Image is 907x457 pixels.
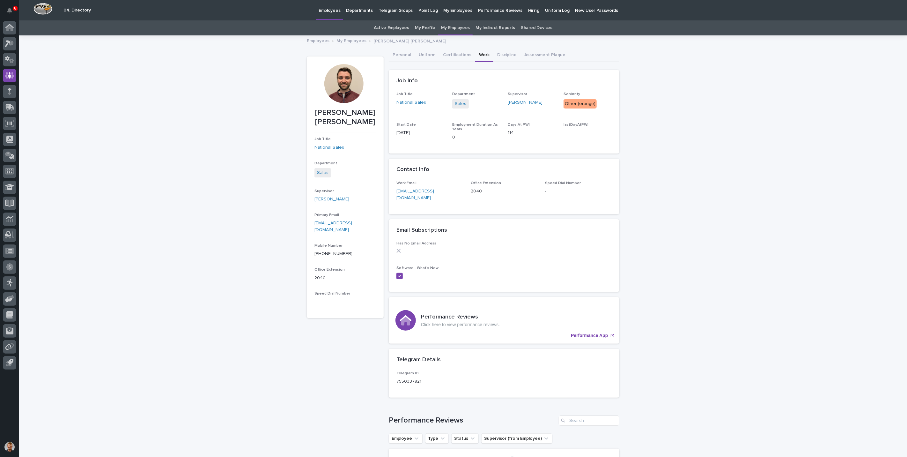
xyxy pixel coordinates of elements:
[421,314,500,321] h3: Performance Reviews
[455,101,466,107] a: Sales
[373,37,446,44] p: [PERSON_NAME] [PERSON_NAME]
[396,189,434,200] a: [EMAIL_ADDRESS][DOMAIN_NAME]
[421,322,500,327] p: Click here to view performance reviews.
[471,181,501,185] span: Office Extension
[508,130,556,136] p: 114
[559,416,619,426] input: Search
[3,440,16,454] button: users-avatar
[475,49,493,62] button: Work
[396,78,418,85] h2: Job Info
[314,137,331,141] span: Job Title
[396,266,439,270] span: Software - What's New
[314,251,352,256] a: [PHONE_NUMBER]
[396,92,413,96] span: Job Title
[314,161,337,165] span: Department
[314,144,344,151] a: National Sales
[396,371,419,375] span: Telegram ID
[451,433,479,444] button: Status
[452,123,498,131] span: Employment Duration As Years
[389,433,423,444] button: Employee
[396,378,421,385] p: 7550337821
[396,356,441,363] h2: Telegram Details
[564,123,588,127] span: lastDayAtPWI
[520,49,569,62] button: Assessment Plaque
[508,92,527,96] span: Supervisor
[521,20,552,35] a: Shared Devices
[3,4,16,17] button: Notifications
[314,196,349,203] a: [PERSON_NAME]
[452,134,500,141] p: 0
[63,8,91,13] h2: 04. Directory
[314,244,343,248] span: Mobile Number
[389,416,556,425] h1: Performance Reviews
[415,49,439,62] button: Uniform
[314,213,339,217] span: Primary Email
[396,166,429,173] h2: Contact Info
[374,20,409,35] a: Active Employees
[396,130,445,136] p: [DATE]
[389,297,619,344] a: Performance App
[314,268,345,272] span: Office Extension
[564,99,597,109] div: Other (orange)
[314,299,376,305] p: -
[314,221,352,232] a: [EMAIL_ADDRESS][DOMAIN_NAME]
[439,49,475,62] button: Certifications
[493,49,520,62] button: Discipline
[471,188,537,195] p: 2040
[396,242,436,245] span: Has No Email Address
[415,20,435,35] a: My Profile
[476,20,515,35] a: My Indirect Reports
[307,37,329,44] a: Employees
[336,37,366,44] a: My Employees
[452,92,475,96] span: Department
[389,49,415,62] button: Personal
[564,92,580,96] span: Seniority
[545,181,581,185] span: Speed Dial Number
[481,433,552,444] button: Supervisor (from Employee)
[564,130,612,136] p: -
[441,20,470,35] a: My Employees
[317,169,328,176] a: Sales
[33,3,52,15] img: Workspace Logo
[571,333,608,338] p: Performance App
[314,108,376,127] p: [PERSON_NAME] [PERSON_NAME]
[314,189,334,193] span: Supervisor
[8,8,16,18] div: Notifications6
[396,227,447,234] h2: Email Subscriptions
[545,188,612,195] p: -
[425,433,449,444] button: Type
[314,275,376,281] p: 2040
[508,99,543,106] a: [PERSON_NAME]
[396,181,417,185] span: Work Email
[508,123,530,127] span: Days At PWI
[396,99,426,106] a: National Sales
[396,123,416,127] span: Start Date
[314,292,350,296] span: Speed Dial Number
[14,6,16,11] p: 6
